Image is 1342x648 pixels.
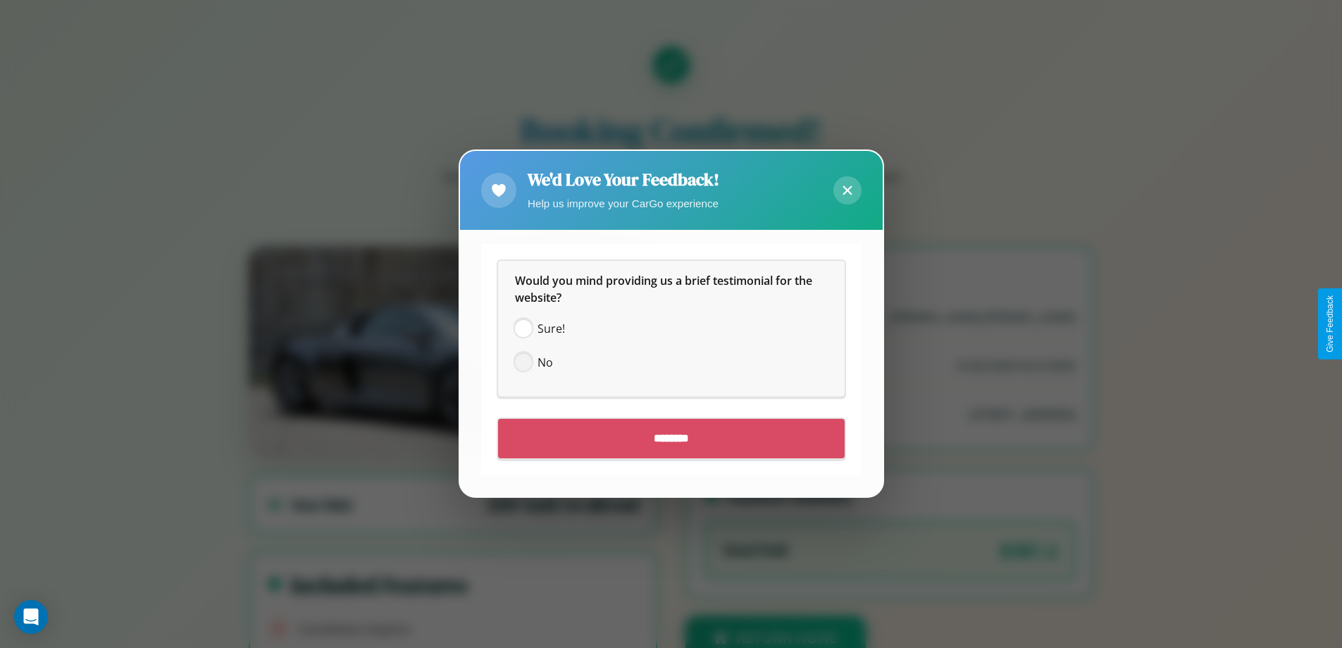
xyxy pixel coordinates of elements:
span: Sure! [538,321,565,338]
p: Help us improve your CarGo experience [528,194,719,213]
span: No [538,355,553,372]
h2: We'd Love Your Feedback! [528,168,719,191]
span: Would you mind providing us a brief testimonial for the website? [515,274,815,306]
div: Give Feedback [1325,295,1335,353]
div: Open Intercom Messenger [14,600,48,634]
